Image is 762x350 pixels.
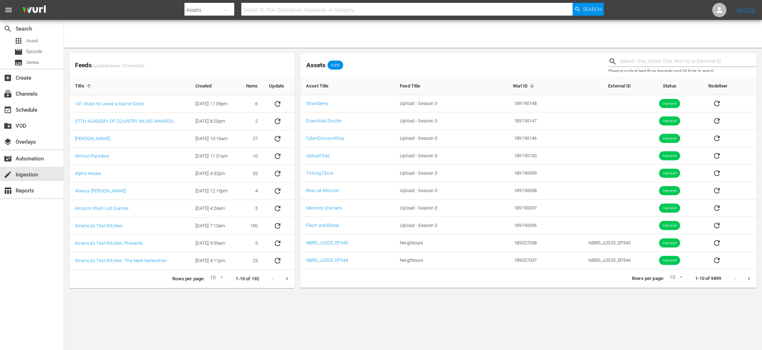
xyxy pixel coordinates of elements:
[4,106,12,114] span: Schedule
[306,101,328,106] a: Strawberry
[238,77,263,95] th: Items
[659,171,680,176] span: Ingested
[659,153,680,159] span: Ingested
[4,186,12,195] span: Reports
[69,59,295,71] span: Feeds
[573,3,604,16] button: Search
[263,77,295,95] th: Update
[238,130,263,148] td: 27
[75,101,144,106] a: 101 Ways to Leave a Game Show
[190,165,238,182] td: [DATE] 4:32pm
[92,63,144,69] span: (updated every 15 minutes)
[608,68,757,74] p: Please provide at least three characters and hit Enter to search
[742,272,756,286] button: Next page
[190,182,238,200] td: [DATE] 12:15pm
[480,234,543,252] td: 189027038
[26,37,38,44] span: Asset
[190,113,238,130] td: [DATE] 8:20pm
[172,276,204,282] p: Rows per page:
[75,223,122,228] a: America's Test Kitchen
[4,154,12,163] span: Automation
[207,274,224,284] div: 10
[190,148,238,165] td: [DATE] 11:31am
[17,2,51,18] img: ans4CAIJ8jUAAAAAAAAAAAAAAAAAAAAAAAAgQb4GAAAAAAAAAAAAAAAAAAAAAAAAJMjXAAAAAAAAAAAAAAAAAAAAAAAAgAT5G...
[75,118,173,124] a: 57TH ACADEMY OF COUNTRY MUSIC AWARDS
[667,273,684,284] div: 10
[394,95,480,112] td: Upload - Season 3
[480,95,543,112] td: 189190148
[480,252,543,269] td: 189027037
[238,182,263,200] td: 4
[190,95,238,113] td: [DATE] 11:09pm
[4,25,12,33] span: Search
[4,6,13,14] span: menu
[238,165,263,182] td: 32
[659,206,680,211] span: Ingested
[542,252,636,269] td: NBRS_s2025_EP344
[26,48,42,55] span: Episode
[4,90,12,98] span: Channels
[14,58,23,67] span: Series
[542,77,636,95] th: External ID
[75,206,129,211] a: Amazon Wish List Games
[238,252,263,270] td: 23
[190,200,238,217] td: [DATE] 4:24am
[659,240,680,246] span: Ingested
[513,83,537,89] span: Wurl ID
[75,171,101,176] a: Alpha House
[328,63,343,67] span: 9,899
[190,217,238,235] td: [DATE] 7:13am
[620,56,757,67] input: Search Title, Series Title, Wurl ID or External ID
[14,37,23,45] span: Asset
[306,83,338,89] span: Asset Title
[306,205,342,211] a: Memory Crackers
[659,188,680,193] span: Ingested
[75,188,126,193] a: Always [PERSON_NAME]
[306,62,326,69] span: Assets
[394,130,480,147] td: Upload - Season 3
[190,252,238,270] td: [DATE] 4:11pm
[480,182,543,200] td: 189190098
[480,147,543,165] td: 189190100
[632,275,664,282] p: Rows per page:
[703,77,757,95] th: Redeliver
[75,153,109,159] a: Almost Paradise
[75,83,93,89] span: Title
[480,130,543,147] td: 189190146
[542,234,636,252] td: NBRS_s2025_EP345
[14,48,23,56] span: Episode
[4,138,12,146] span: Overlays
[190,235,238,252] td: [DATE] 9:59am
[306,136,344,141] a: CyberDiscountDay
[394,147,480,165] td: Upload - Season 3
[238,113,263,130] td: 2
[306,188,339,193] a: Rescue Mission
[583,3,602,16] span: Search
[190,130,238,148] td: [DATE] 10:16am
[75,136,110,141] a: [PERSON_NAME]
[394,182,480,200] td: Upload - Season 3
[26,59,39,66] span: Series
[659,101,680,106] span: Ingested
[4,74,12,82] span: Create
[75,240,143,246] a: America's Test Kitchen: Presents
[238,235,263,252] td: 5
[480,165,543,182] td: 189190099
[306,170,333,176] a: Ticking Clock
[238,200,263,217] td: 5
[306,240,348,245] a: NBRS_s2025_EP345
[737,7,755,13] a: Sign Out
[238,95,263,113] td: 6
[195,83,221,89] span: Created
[4,170,12,179] span: Ingestion
[4,122,12,130] span: VOD
[394,112,480,130] td: Upload - Season 3
[394,200,480,217] td: Upload - Season 3
[659,136,680,141] span: Ingested
[659,258,680,263] span: Ingested
[300,77,757,269] table: sticky table
[659,223,680,228] span: Ingested
[480,217,543,234] td: 189190096
[394,234,480,252] td: Neighbours
[480,112,543,130] td: 189190147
